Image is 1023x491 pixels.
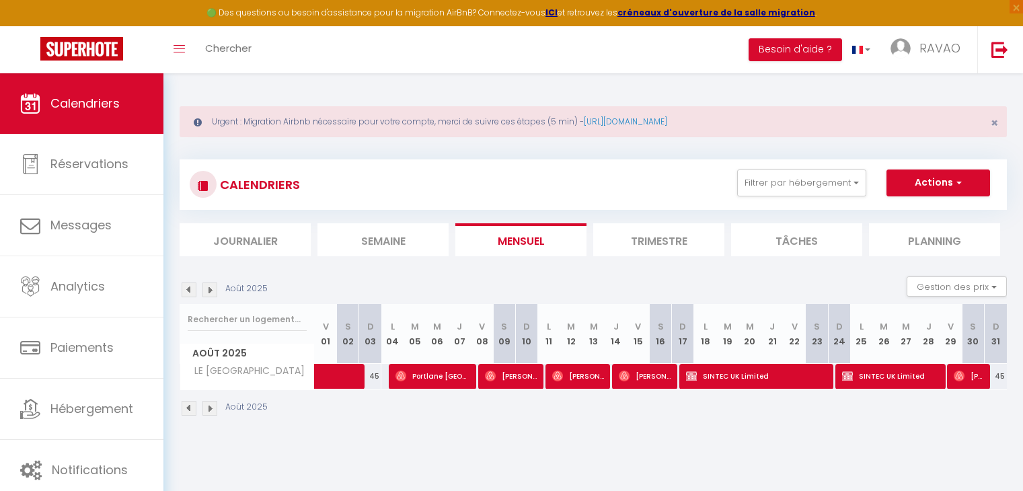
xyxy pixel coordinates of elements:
th: 31 [985,304,1007,364]
abbr: L [391,320,395,333]
abbr: V [479,320,485,333]
button: Filtrer par hébergement [737,169,866,196]
th: 07 [449,304,471,364]
li: Planning [869,223,1000,256]
th: 22 [784,304,806,364]
th: 05 [404,304,426,364]
span: [PERSON_NAME] [552,363,604,389]
span: Portlane [GEOGRAPHIC_DATA] [395,363,469,389]
abbr: D [523,320,530,333]
span: Messages [50,217,112,233]
span: Paiements [50,339,114,356]
abbr: V [948,320,954,333]
abbr: D [679,320,686,333]
abbr: L [860,320,864,333]
li: Semaine [317,223,449,256]
abbr: M [724,320,732,333]
span: [PERSON_NAME] [485,363,537,389]
span: [PERSON_NAME] [954,363,983,389]
span: Chercher [205,41,252,55]
th: 17 [672,304,694,364]
th: 24 [828,304,850,364]
abbr: J [926,320,932,333]
span: Calendriers [50,95,120,112]
span: Août 2025 [180,344,314,363]
abbr: M [567,320,575,333]
th: 10 [515,304,537,364]
div: 45 [985,364,1007,389]
th: 27 [895,304,917,364]
th: 08 [471,304,493,364]
abbr: L [704,320,708,333]
button: Besoin d'aide ? [749,38,842,61]
button: Actions [886,169,990,196]
abbr: M [411,320,419,333]
abbr: M [880,320,888,333]
iframe: Chat [966,430,1013,481]
abbr: V [323,320,329,333]
div: Urgent : Migration Airbnb nécessaire pour votre compte, merci de suivre ces étapes (5 min) - [180,106,1007,137]
p: Août 2025 [225,282,268,295]
span: [PERSON_NAME] [619,363,671,389]
input: Rechercher un logement... [188,307,307,332]
th: 03 [359,304,381,364]
th: 20 [738,304,761,364]
th: 13 [582,304,605,364]
abbr: M [590,320,598,333]
span: × [991,114,998,131]
span: Notifications [52,461,128,478]
li: Tâches [731,223,862,256]
img: Super Booking [40,37,123,61]
abbr: M [433,320,441,333]
abbr: M [902,320,910,333]
th: 26 [873,304,895,364]
abbr: D [836,320,843,333]
abbr: S [501,320,507,333]
a: Chercher [195,26,262,73]
span: LE [GEOGRAPHIC_DATA] [182,364,308,379]
abbr: S [814,320,820,333]
th: 15 [627,304,649,364]
th: 04 [381,304,404,364]
span: SINTEC UK Limited [842,363,938,389]
abbr: J [457,320,462,333]
th: 09 [493,304,515,364]
a: [URL][DOMAIN_NAME] [584,116,667,127]
th: 21 [761,304,784,364]
abbr: S [970,320,976,333]
abbr: J [613,320,619,333]
th: 02 [337,304,359,364]
th: 18 [694,304,716,364]
span: Analytics [50,278,105,295]
th: 16 [650,304,672,364]
a: ICI [545,7,558,18]
th: 14 [605,304,627,364]
li: Journalier [180,223,311,256]
abbr: J [769,320,775,333]
li: Trimestre [593,223,724,256]
th: 12 [560,304,582,364]
th: 25 [850,304,872,364]
abbr: D [993,320,999,333]
th: 11 [538,304,560,364]
th: 29 [940,304,962,364]
span: Réservations [50,155,128,172]
h3: CALENDRIERS [217,169,300,200]
th: 06 [426,304,449,364]
p: Août 2025 [225,401,268,414]
span: SINTEC UK Limited [686,363,827,389]
a: créneaux d'ouverture de la salle migration [617,7,815,18]
abbr: D [367,320,374,333]
abbr: V [792,320,798,333]
abbr: L [547,320,551,333]
button: Close [991,117,998,129]
li: Mensuel [455,223,586,256]
th: 28 [917,304,940,364]
img: logout [991,41,1008,58]
button: Gestion des prix [907,276,1007,297]
abbr: S [345,320,351,333]
th: 19 [716,304,738,364]
th: 01 [315,304,337,364]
